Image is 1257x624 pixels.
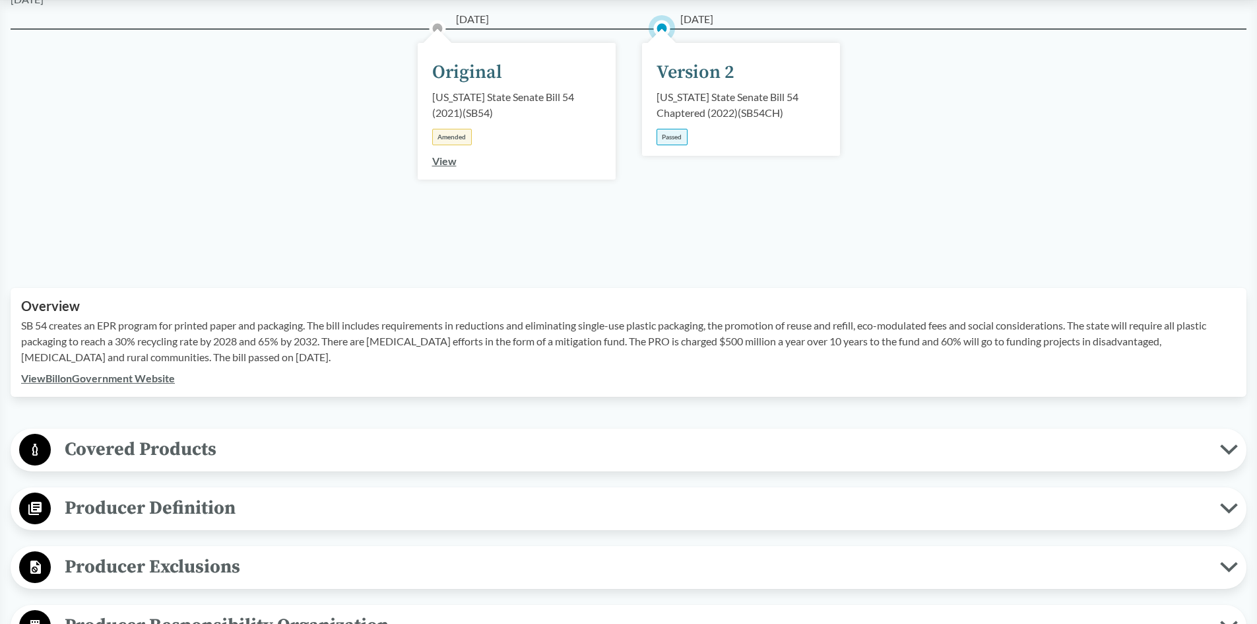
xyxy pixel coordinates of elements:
[51,552,1220,582] span: Producer Exclusions
[680,11,713,27] span: [DATE]
[21,298,1236,314] h2: Overview
[432,89,601,121] div: [US_STATE] State Senate Bill 54 (2021) ( SB54 )
[51,493,1220,523] span: Producer Definition
[15,433,1242,467] button: Covered Products
[432,155,457,167] a: View
[21,372,175,384] a: ViewBillonGovernment Website
[21,318,1236,365] p: SB 54 creates an EPR program for printed paper and packaging. The bill includes requirements in r...
[657,129,688,145] div: Passed
[657,59,734,87] div: Version 2
[432,59,502,87] div: Original
[15,551,1242,584] button: Producer Exclusions
[15,492,1242,526] button: Producer Definition
[51,434,1220,464] span: Covered Products
[456,11,489,27] span: [DATE]
[657,89,825,121] div: [US_STATE] State Senate Bill 54 Chaptered (2022) ( SB54CH )
[432,129,472,145] div: Amended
